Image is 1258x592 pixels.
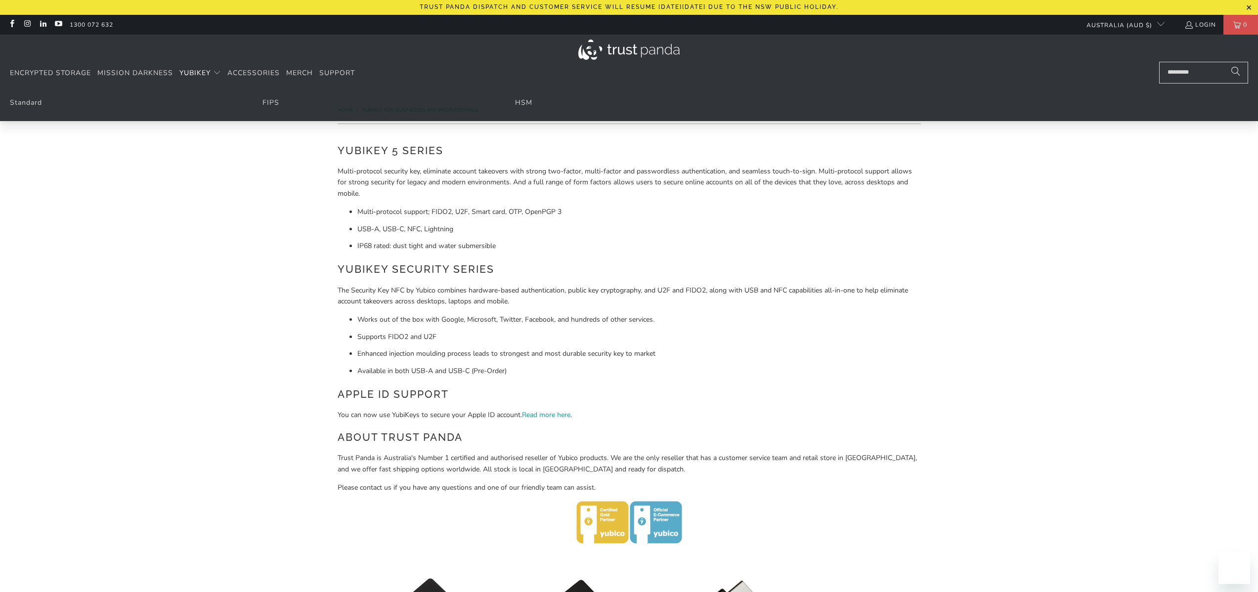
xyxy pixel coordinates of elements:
[338,386,921,402] h2: Apple ID Support
[1218,552,1250,584] iframe: Button to launch messaging window
[1159,62,1248,84] input: Search...
[338,429,921,445] h2: About Trust Panda
[1241,15,1250,35] span: 0
[227,68,280,78] span: Accessories
[39,21,47,29] a: Trust Panda Australia on LinkedIn
[319,68,355,78] span: Support
[10,62,355,85] nav: Translation missing: en.navigation.header.main_nav
[286,68,313,78] span: Merch
[420,3,838,10] p: Trust Panda dispatch and customer service will resume [DATE][DATE] due to the NSW public holiday.
[179,62,221,85] summary: YubiKey
[23,21,31,29] a: Trust Panda Australia on Instagram
[10,68,91,78] span: Encrypted Storage
[357,348,921,359] li: Enhanced injection moulding process leads to strongest and most durable security key to market
[70,19,113,30] a: 1300 072 632
[1079,15,1165,35] button: Australia (AUD $)
[179,68,211,78] span: YubiKey
[338,166,921,199] p: Multi-protocol security key, eliminate account takeovers with strong two-factor, multi-factor and...
[286,62,313,85] a: Merch
[338,285,921,307] p: The Security Key NFC by Yubico combines hardware-based authentication, public key cryptography, a...
[338,482,921,493] p: Please contact us if you have any questions and one of our friendly team can assist.
[262,98,279,107] a: FIPS
[97,68,173,78] span: Mission Darkness
[357,332,921,342] li: Supports FIDO2 and U2F
[1223,15,1258,35] a: 0
[7,21,16,29] a: Trust Panda Australia on Facebook
[357,224,921,235] li: USB-A, USB-C, NFC, Lightning
[522,410,570,420] a: Read more here
[338,143,921,159] h2: YubiKey 5 Series
[357,241,921,252] li: IP68 rated: dust tight and water submersible
[1223,62,1248,84] button: Search
[10,98,42,107] a: Standard
[1184,19,1216,30] a: Login
[357,207,921,217] li: Multi-protocol support; FIDO2, U2F, Smart card, OTP, OpenPGP 3
[578,40,680,60] img: Trust Panda Australia
[338,261,921,277] h2: YubiKey Security Series
[10,62,91,85] a: Encrypted Storage
[227,62,280,85] a: Accessories
[338,410,921,421] p: You can now use YubiKeys to secure your Apple ID account. .
[319,62,355,85] a: Support
[54,21,62,29] a: Trust Panda Australia on YouTube
[97,62,173,85] a: Mission Darkness
[357,366,921,377] li: Available in both USB-A and USB-C (Pre-Order)
[515,98,532,107] a: HSM
[357,314,921,325] li: Works out of the box with Google, Microsoft, Twitter, Facebook, and hundreds of other services.
[338,453,921,475] p: Trust Panda is Australia's Number 1 certified and authorised reseller of Yubico products. We are ...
